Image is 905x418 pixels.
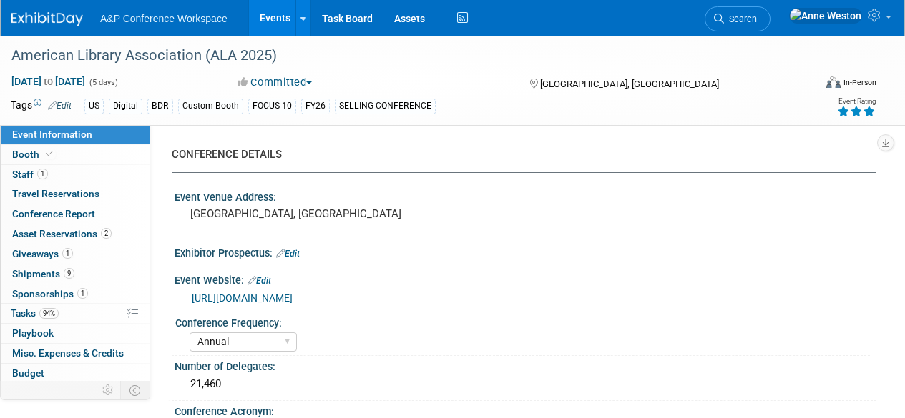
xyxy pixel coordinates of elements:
span: 1 [37,169,48,179]
span: Conference Report [12,208,95,219]
span: A&P Conference Workspace [100,13,228,24]
span: Shipments [12,268,74,279]
span: 9 [64,268,74,279]
div: Event Website: [175,269,876,288]
div: In-Person [843,77,876,88]
img: Format-Inperson.png [826,76,841,88]
a: Conference Report [1,204,150,224]
span: Giveaways [12,248,73,259]
button: Committed [233,75,318,90]
a: Staff1 [1,165,150,184]
span: 2 [101,228,112,239]
span: Search [724,14,757,24]
span: Budget [12,367,44,379]
td: Toggle Event Tabs [121,381,150,399]
a: Sponsorships1 [1,284,150,304]
span: 1 [77,288,88,299]
span: Travel Reservations [12,188,99,199]
div: BDR [147,99,173,114]
a: Edit [276,249,300,259]
span: [GEOGRAPHIC_DATA], [GEOGRAPHIC_DATA] [540,79,719,89]
a: Search [705,6,771,31]
span: Asset Reservations [12,228,112,239]
a: Giveaways1 [1,244,150,264]
div: American Library Association (ALA 2025) [6,43,803,69]
img: ExhibitDay [11,12,83,26]
span: Sponsorships [12,288,88,299]
i: Booth reservation complete [46,150,53,158]
a: Shipments9 [1,264,150,284]
div: Custom Booth [178,99,243,114]
span: Staff [12,169,48,180]
a: Playbook [1,324,150,343]
a: Booth [1,145,150,164]
a: Tasks94% [1,304,150,323]
div: Digital [109,99,142,114]
div: Event Venue Address: [175,186,876,204]
div: Event Format [750,74,876,96]
span: Misc. Expenses & Credits [12,347,124,359]
a: Edit [248,276,271,286]
div: 21,460 [185,373,866,395]
a: [URL][DOMAIN_NAME] [192,292,293,304]
span: Playbook [12,327,54,339]
div: Number of Delegates: [175,356,876,374]
div: FY26 [301,99,330,114]
pre: [GEOGRAPHIC_DATA], [GEOGRAPHIC_DATA] [190,207,451,220]
span: Booth [12,149,56,160]
div: Exhibitor Prospectus: [175,242,876,261]
a: Asset Reservations2 [1,224,150,244]
div: Event Rating [837,98,876,105]
td: Personalize Event Tab Strip [96,381,121,399]
img: Anne Weston [789,8,862,24]
a: Travel Reservations [1,184,150,204]
a: Budget [1,364,150,383]
div: FOCUS 10 [248,99,296,114]
div: SELLING CONFERENCE [335,99,436,114]
span: 94% [39,308,59,319]
div: US [84,99,104,114]
span: Tasks [11,307,59,319]
a: Event Information [1,125,150,144]
a: Edit [48,101,72,111]
span: (5 days) [88,78,118,87]
span: Event Information [12,129,92,140]
span: 1 [62,248,73,259]
div: CONFERENCE DETAILS [172,147,866,162]
span: [DATE] [DATE] [11,75,86,88]
a: Misc. Expenses & Credits [1,344,150,363]
div: Conference Frequency: [175,312,870,330]
td: Tags [11,98,72,114]
span: to [41,76,55,87]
